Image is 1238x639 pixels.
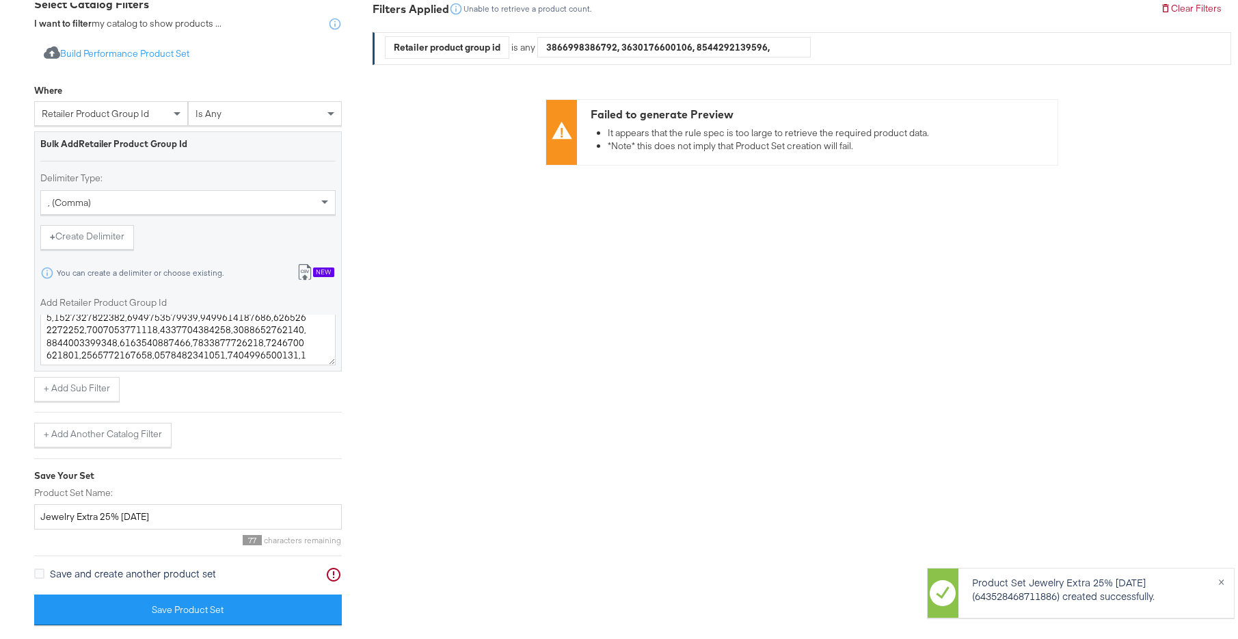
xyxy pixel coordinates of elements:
[34,592,342,623] button: Save Product Set
[50,564,216,577] span: Save and create another product set
[34,374,120,399] button: + Add Sub Filter
[1218,570,1224,586] span: ×
[591,104,1051,120] div: Failed to generate Preview
[42,105,149,117] span: retailer product group id
[196,105,221,117] span: is any
[40,169,336,182] label: Delimiter Type:
[34,420,172,445] button: + Add Another Catalog Filter
[509,38,537,51] div: is any
[34,14,221,28] div: my catalog to show products ...
[34,39,199,64] button: Build Performance Product Set
[1209,566,1234,590] button: ×
[386,34,509,55] div: Retailer product group id
[56,265,224,275] div: You can create a delimiter or choose existing.
[287,258,344,283] button: New
[34,81,62,94] div: Where
[40,222,134,247] button: +Create Delimiter
[34,484,342,497] label: Product Set Name:
[608,137,1051,150] li: *Note* this does not imply that Product Set creation will fail.
[243,532,262,543] span: 77
[40,294,336,307] label: Add Retailer Product Group Id
[34,532,342,543] div: characters remaining
[34,467,342,480] div: Save Your Set
[313,265,334,274] div: New
[50,227,55,240] strong: +
[34,501,342,527] input: Give your set a descriptive name
[538,34,810,55] div: 3866998386792, 3630176600106, 8544292139596, 1589015357190, 6250083650727, 6120676002712, 0383618...
[40,312,336,363] textarea: 0582907870645,1692235281794,3826240245556,5325618896508,9201036254135,8338969299492,5178268919077...
[972,573,1217,600] p: Product Set Jewelry Extra 25% [DATE] (643528468711886) created successfully.
[40,135,336,148] div: Bulk Add Retailer Product Group Id
[48,194,91,206] span: , (comma)
[463,1,592,11] div: Unable to retrieve a product count.
[34,14,92,27] strong: I want to filter
[608,124,1051,137] li: It appears that the rule spec is too large to retrieve the required product data.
